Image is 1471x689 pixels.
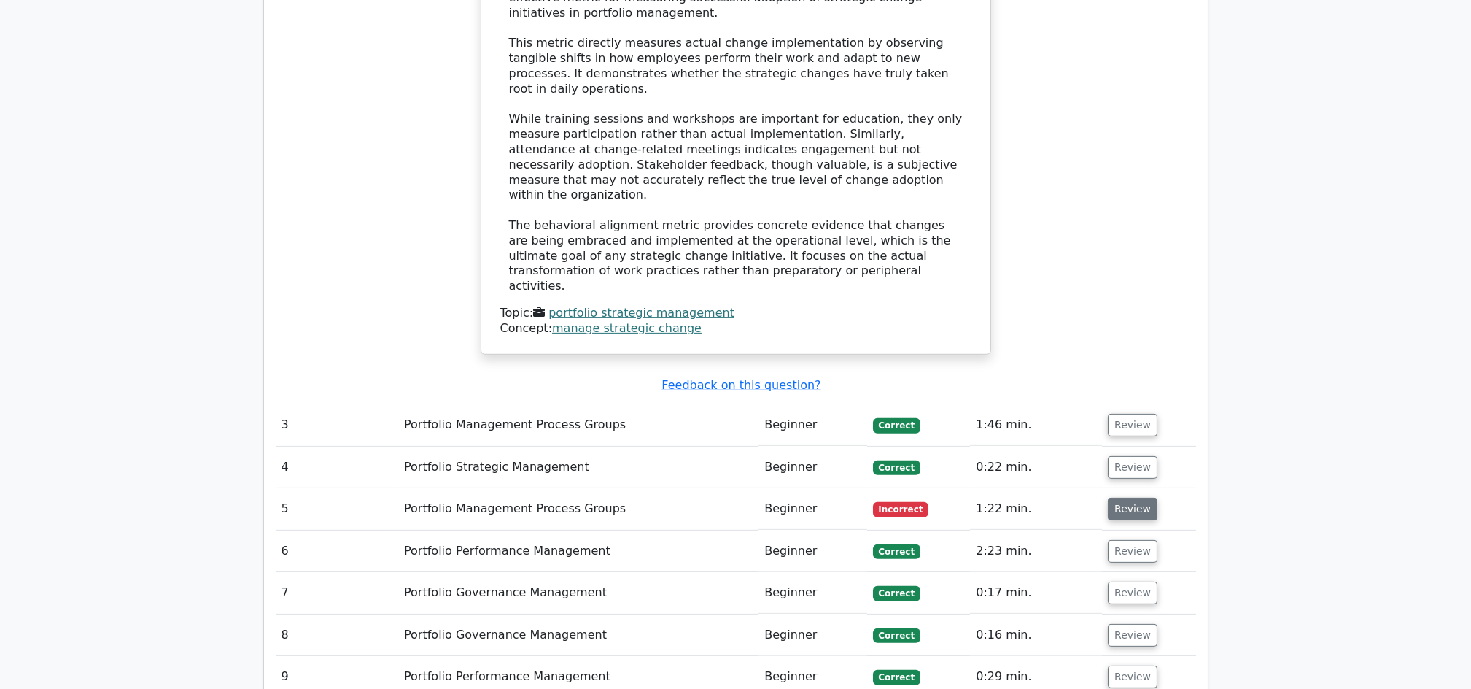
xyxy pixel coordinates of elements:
[873,670,920,685] span: Correct
[873,586,920,601] span: Correct
[758,615,866,656] td: Beginner
[758,488,866,530] td: Beginner
[970,615,1102,656] td: 0:16 min.
[873,461,920,475] span: Correct
[552,321,702,335] a: manage strategic change
[970,488,1102,530] td: 1:22 min.
[276,531,399,572] td: 6
[1108,414,1157,436] button: Review
[398,531,758,572] td: Portfolio Performance Management
[1108,456,1157,479] button: Review
[970,404,1102,446] td: 1:46 min.
[758,447,866,488] td: Beginner
[758,404,866,446] td: Beginner
[276,488,399,530] td: 5
[398,615,758,656] td: Portfolio Governance Management
[873,502,929,517] span: Incorrect
[1108,582,1157,604] button: Review
[500,306,971,321] div: Topic:
[276,615,399,656] td: 8
[1108,624,1157,647] button: Review
[970,572,1102,614] td: 0:17 min.
[276,447,399,488] td: 4
[548,306,734,320] a: portfolio strategic management
[970,447,1102,488] td: 0:22 min.
[873,418,920,433] span: Correct
[276,572,399,614] td: 7
[1108,540,1157,563] button: Review
[398,572,758,614] td: Portfolio Governance Management
[1108,498,1157,520] button: Review
[661,378,820,392] a: Feedback on this question?
[873,628,920,643] span: Correct
[1108,666,1157,688] button: Review
[398,447,758,488] td: Portfolio Strategic Management
[970,531,1102,572] td: 2:23 min.
[276,404,399,446] td: 3
[758,572,866,614] td: Beginner
[873,544,920,559] span: Correct
[758,531,866,572] td: Beginner
[398,404,758,446] td: Portfolio Management Process Groups
[398,488,758,530] td: Portfolio Management Process Groups
[500,321,971,336] div: Concept:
